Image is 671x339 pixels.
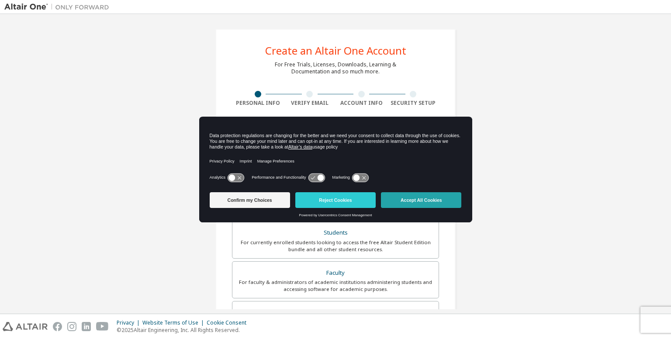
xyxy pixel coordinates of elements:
p: © 2025 Altair Engineering, Inc. All Rights Reserved. [117,326,252,334]
div: For currently enrolled students looking to access the free Altair Student Edition bundle and all ... [238,239,433,253]
img: altair_logo.svg [3,322,48,331]
img: youtube.svg [96,322,109,331]
div: Personal Info [232,100,284,107]
div: Verify Email [284,100,336,107]
div: Students [238,227,433,239]
div: Faculty [238,267,433,279]
img: instagram.svg [67,322,76,331]
div: Website Terms of Use [142,319,207,326]
div: For Free Trials, Licenses, Downloads, Learning & Documentation and so much more. [275,61,396,75]
div: For faculty & administrators of academic institutions administering students and accessing softwa... [238,279,433,293]
img: facebook.svg [53,322,62,331]
div: Privacy [117,319,142,326]
div: Cookie Consent [207,319,252,326]
div: Security Setup [387,100,439,107]
img: Altair One [4,3,114,11]
div: Everyone else [238,307,433,319]
div: Account Info [335,100,387,107]
img: linkedin.svg [82,322,91,331]
div: Create an Altair One Account [265,45,406,56]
